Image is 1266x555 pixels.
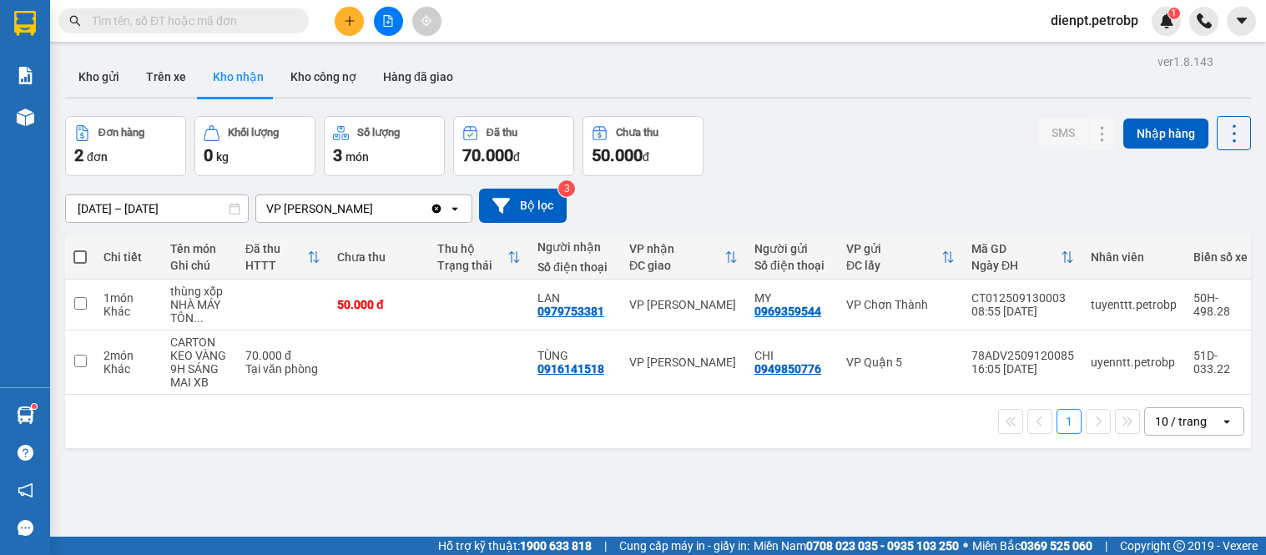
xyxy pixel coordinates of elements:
span: plus [344,15,356,27]
input: Tìm tên, số ĐT hoặc mã đơn [92,12,289,30]
span: kg [216,150,229,164]
div: TÙNG [537,349,613,362]
div: Đã thu [245,242,307,255]
div: NHÀ MÁY TÔN THÀNH CÔNG( hàng ăn không đảm bảo hư hỏng) [170,298,229,325]
div: CARTON KEO VÀNG [170,336,229,362]
img: icon-new-feature [1159,13,1174,28]
button: SMS [1038,118,1088,148]
div: 51D-033.22 [1193,349,1248,376]
span: aim [421,15,432,27]
img: logo-vxr [14,11,36,36]
button: Kho gửi [65,57,133,97]
span: ⚪️ [963,542,968,549]
button: Trên xe [133,57,199,97]
div: ver 1.8.143 [1158,53,1213,71]
div: Số lượng [357,127,400,139]
div: VP [PERSON_NAME] [629,298,738,311]
span: notification [18,482,33,498]
div: Số điện thoại [537,260,613,274]
div: Số điện thoại [754,259,830,272]
div: ĐC giao [629,259,724,272]
div: LAN [537,291,613,305]
div: 1 món [103,291,154,305]
div: Ghi chú [170,259,229,272]
button: Kho công nợ [277,57,370,97]
span: 2 [74,145,83,165]
span: 50.000 [592,145,643,165]
span: ... [194,311,204,325]
span: 70.000 [462,145,513,165]
div: Chưa thu [337,250,421,264]
svg: Clear value [430,202,443,215]
span: 1 [1171,8,1177,19]
img: phone-icon [1197,13,1212,28]
div: Chi tiết [103,250,154,264]
button: 1 [1057,409,1082,434]
button: Kho nhận [199,57,277,97]
div: Đã thu [487,127,517,139]
th: Toggle SortBy [838,235,963,280]
div: VP gửi [846,242,941,255]
div: Người gửi [754,242,830,255]
span: search [69,15,81,27]
span: | [1105,537,1107,555]
button: Khối lượng0kg [194,116,315,176]
div: Tên món [170,242,229,255]
sup: 1 [32,404,37,409]
div: CT012509130003 [971,291,1074,305]
th: Toggle SortBy [963,235,1082,280]
div: 50.000 đ [337,298,421,311]
span: copyright [1173,540,1185,552]
svg: open [1220,415,1233,428]
div: Khác [103,362,154,376]
th: Toggle SortBy [621,235,746,280]
div: 10 / trang [1155,413,1207,430]
div: 16:05 [DATE] [971,362,1074,376]
div: Thu hộ [437,242,507,255]
span: message [18,520,33,536]
button: Đã thu70.000đ [453,116,574,176]
button: plus [335,7,364,36]
div: Người nhận [537,240,613,254]
div: 9H SÁNG MAI XB [170,362,229,389]
span: caret-down [1234,13,1249,28]
span: question-circle [18,445,33,461]
button: Chưa thu50.000đ [583,116,704,176]
input: Select a date range. [66,195,248,222]
div: 70.000 đ [245,349,320,362]
img: solution-icon [17,67,34,84]
span: Cung cấp máy in - giấy in: [619,537,749,555]
strong: 1900 633 818 [520,539,592,552]
button: Số lượng3món [324,116,445,176]
span: Hỗ trợ kỹ thuật: [438,537,592,555]
span: | [604,537,607,555]
div: 0916141518 [537,362,604,376]
strong: 0369 525 060 [1021,539,1092,552]
strong: 0708 023 035 - 0935 103 250 [806,539,959,552]
th: Toggle SortBy [237,235,329,280]
img: warehouse-icon [17,406,34,424]
span: 3 [333,145,342,165]
button: Hàng đã giao [370,57,467,97]
div: Mã GD [971,242,1061,255]
div: tuyenttt.petrobp [1091,298,1177,311]
div: VP Quận 5 [846,356,955,369]
div: Đơn hàng [98,127,144,139]
div: MY [754,291,830,305]
div: 0949850776 [754,362,821,376]
span: đơn [87,150,108,164]
span: đ [513,150,520,164]
span: dienpt.petrobp [1037,10,1152,31]
div: HTTT [245,259,307,272]
div: VP [PERSON_NAME] [629,356,738,369]
div: ĐC lấy [846,259,941,272]
div: Biển số xe [1193,250,1248,264]
span: file-add [382,15,394,27]
span: đ [643,150,649,164]
div: 08:55 [DATE] [971,305,1074,318]
img: warehouse-icon [17,108,34,126]
div: uyenntt.petrobp [1091,356,1177,369]
div: Ngày ĐH [971,259,1061,272]
div: 78ADV2509120085 [971,349,1074,362]
span: Miền Bắc [972,537,1092,555]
